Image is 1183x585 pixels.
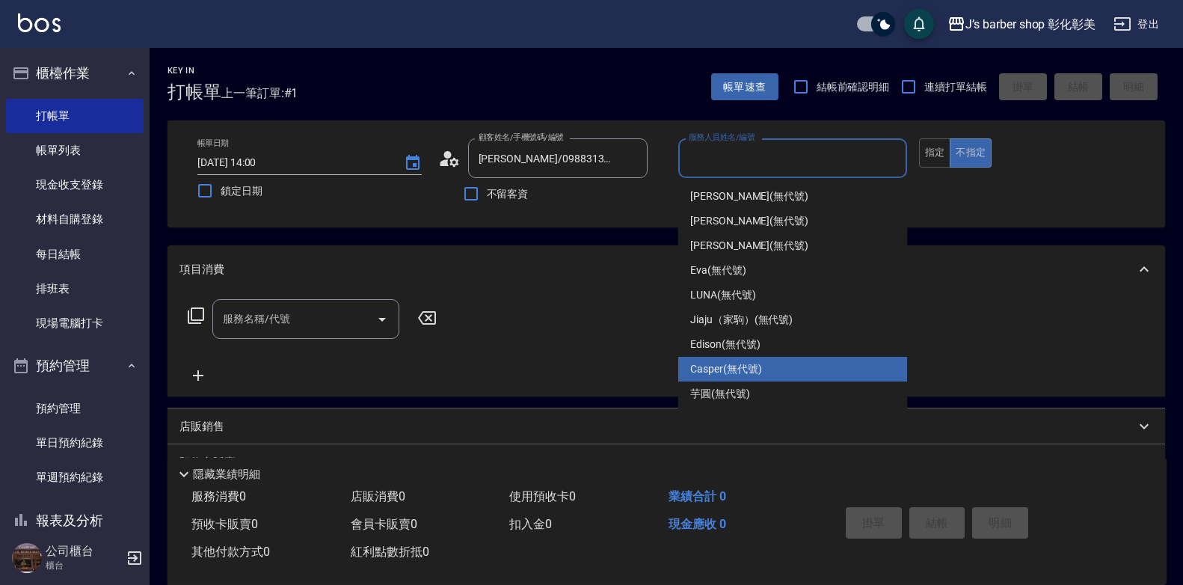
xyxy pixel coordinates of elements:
a: 每日結帳 [6,237,144,272]
span: 業績合計 0 [669,489,726,503]
a: 帳單列表 [6,133,144,168]
span: Casper (無代號) [690,361,761,377]
span: Jiaju（家駒） (無代號) [690,312,793,328]
span: 連續打單結帳 [924,79,987,95]
span: 結帳前確認明細 [817,79,890,95]
button: 登出 [1107,10,1165,38]
p: 項目消費 [179,262,224,278]
h5: 公司櫃台 [46,544,122,559]
button: 指定 [919,138,951,168]
p: 店販銷售 [179,419,224,435]
a: 排班表 [6,272,144,306]
p: 櫃台 [46,559,122,572]
button: Open [370,307,394,331]
a: 單週預約紀錄 [6,460,144,494]
span: 不留客資 [487,186,529,202]
button: Choose date, selected date is 2025-09-17 [395,145,431,181]
span: 服務消費 0 [191,489,246,503]
span: 會員卡販賣 0 [351,517,417,531]
span: LUNA (無代號) [690,287,756,303]
span: 現金應收 0 [669,517,726,531]
a: 預約管理 [6,391,144,426]
img: Logo [18,13,61,32]
p: 隱藏業績明細 [193,467,260,483]
input: YYYY/MM/DD hh:mm [197,150,389,175]
span: 扣入金 0 [509,517,552,531]
label: 服務人員姓名/編號 [689,132,755,143]
span: [PERSON_NAME] (無代號) [690,189,808,204]
span: 其他付款方式 0 [191,545,270,559]
label: 帳單日期 [197,138,229,149]
button: save [904,9,934,39]
h2: Key In [168,66,221,76]
span: 店販消費 0 [351,489,405,503]
a: 材料自購登錄 [6,202,144,236]
div: J’s barber shop 彰化彰美 [965,15,1096,34]
button: 櫃檯作業 [6,54,144,93]
button: 不指定 [950,138,992,168]
span: [PERSON_NAME] (無代號) [690,213,808,229]
div: 項目消費 [168,245,1165,293]
h3: 打帳單 [168,82,221,102]
span: 上一筆訂單:#1 [221,84,298,102]
span: 芋圓 (無代號) [690,386,750,402]
span: Edison (無代號) [690,337,760,352]
p: 預收卡販賣 [179,455,236,471]
button: 預約管理 [6,346,144,385]
span: Eva (無代號) [690,263,746,278]
div: 預收卡販賣 [168,444,1165,480]
span: 預收卡販賣 0 [191,517,258,531]
button: J’s barber shop 彰化彰美 [941,9,1101,40]
a: 現金收支登錄 [6,168,144,202]
span: 使用預收卡 0 [509,489,576,503]
label: 顧客姓名/手機號碼/編號 [479,132,564,143]
span: 鎖定日期 [221,183,262,199]
span: 紅利點數折抵 0 [351,545,429,559]
img: Person [12,543,42,573]
div: 店販銷售 [168,408,1165,444]
button: 報表及分析 [6,501,144,540]
button: 帳單速查 [711,73,778,101]
a: 打帳單 [6,99,144,133]
span: [PERSON_NAME] (無代號) [690,238,808,254]
a: 現場電腦打卡 [6,306,144,340]
a: 單日預約紀錄 [6,426,144,460]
